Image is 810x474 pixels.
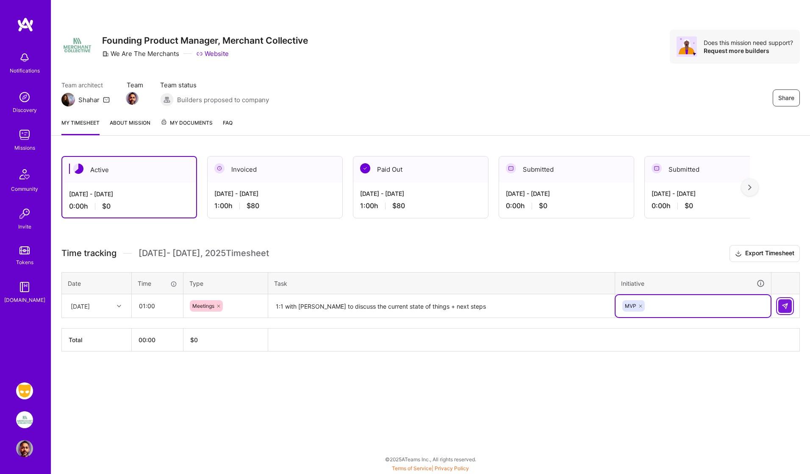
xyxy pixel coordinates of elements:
img: Submitted [506,163,516,173]
span: Team status [160,81,269,89]
span: My Documents [161,118,213,128]
span: $80 [392,201,405,210]
img: We Are The Merchants: Founding Product Manager, Merchant Collective [16,411,33,428]
img: right [748,184,752,190]
span: Meetings [192,303,214,309]
span: $80 [247,201,259,210]
div: Notifications [10,66,40,75]
img: User Avatar [16,440,33,457]
img: Community [14,164,35,184]
div: Submitted [645,156,779,182]
span: | [392,465,469,471]
div: Missions [14,143,35,152]
div: [DATE] - [DATE] [360,189,481,198]
input: HH:MM [132,295,183,317]
a: We Are The Merchants: Founding Product Manager, Merchant Collective [14,411,35,428]
span: $0 [539,201,547,210]
div: 1:00 h [360,201,481,210]
img: bell [16,49,33,66]
button: Share [773,89,800,106]
div: [DATE] - [DATE] [214,189,336,198]
span: $0 [685,201,693,210]
div: Request more builders [704,47,793,55]
a: Team Member Avatar [127,91,138,106]
div: Discovery [13,106,37,114]
div: Does this mission need support? [704,39,793,47]
img: Invoiced [214,163,225,173]
img: Grindr: Product & Marketing [16,382,33,399]
img: tokens [19,246,30,254]
div: Initiative [621,279,765,288]
div: Tokens [16,258,33,267]
a: FAQ [223,118,233,135]
img: teamwork [16,126,33,143]
textarea: 1:1 with [PERSON_NAME] to discuss the current state of things + next steps [269,295,614,318]
a: About Mission [110,118,150,135]
div: Invoiced [208,156,342,182]
div: Invite [18,222,31,231]
i: icon Chevron [117,304,121,308]
span: MVP [625,303,636,309]
span: Share [778,94,794,102]
div: Paid Out [353,156,488,182]
div: [DATE] [71,301,90,310]
div: Submitted [499,156,634,182]
div: 0:00 h [506,201,627,210]
img: Invite [16,205,33,222]
div: null [778,299,793,313]
div: [DOMAIN_NAME] [4,296,45,304]
span: Time tracking [61,248,117,259]
div: Active [62,157,196,183]
img: logo [17,17,34,32]
span: $ 0 [190,336,198,343]
a: Privacy Policy [435,465,469,471]
a: My timesheet [61,118,100,135]
img: Active [73,164,83,174]
img: Avatar [677,36,697,57]
div: We Are The Merchants [102,49,179,58]
h3: Founding Product Manager, Merchant Collective [102,35,308,46]
a: User Avatar [14,440,35,457]
img: Team Architect [61,93,75,106]
div: Shahar [78,95,100,104]
span: Team [127,81,143,89]
div: [DATE] - [DATE] [69,190,189,198]
img: discovery [16,89,33,106]
span: Builders proposed to company [177,95,269,104]
a: Grindr: Product & Marketing [14,382,35,399]
div: Time [138,279,177,288]
button: Export Timesheet [730,245,800,262]
img: Submit [782,303,788,309]
div: 0:00 h [652,201,773,210]
span: Team architect [61,81,110,89]
img: Paid Out [360,163,370,173]
th: Task [268,272,615,294]
div: [DATE] - [DATE] [506,189,627,198]
a: Terms of Service [392,465,432,471]
img: Builders proposed to company [160,93,174,106]
i: icon Download [735,249,742,258]
th: Type [183,272,268,294]
th: Date [62,272,132,294]
i: icon Mail [103,96,110,103]
div: 0:00 h [69,202,189,211]
i: icon CompanyGray [102,50,109,57]
a: My Documents [161,118,213,135]
span: [DATE] - [DATE] , 2025 Timesheet [139,248,269,259]
div: 1:00 h [214,201,336,210]
div: Community [11,184,38,193]
img: Company Logo [61,30,92,60]
div: © 2025 ATeams Inc., All rights reserved. [51,449,810,470]
th: 00:00 [132,329,183,351]
img: Team Member Avatar [126,92,139,105]
span: $0 [102,202,111,211]
img: Submitted [652,163,662,173]
a: Website [196,49,229,58]
div: [DATE] - [DATE] [652,189,773,198]
img: guide book [16,279,33,296]
th: Total [62,329,132,351]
